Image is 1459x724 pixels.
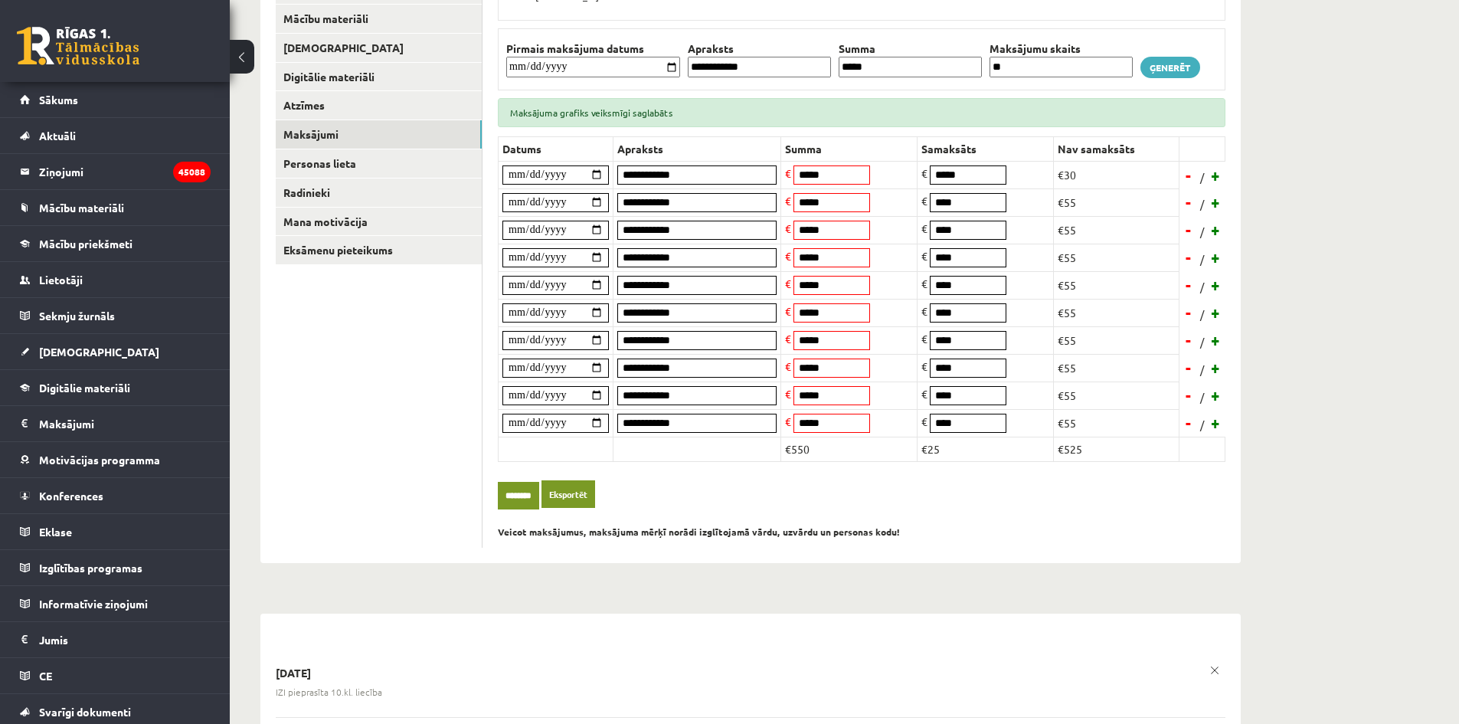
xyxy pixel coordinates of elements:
[1209,301,1224,324] a: +
[1204,660,1225,681] a: x
[498,526,900,538] b: Veicot maksājumus, maksājuma mērķī norādi izglītojamā vārdu, uzvārdu un personas kodu!
[39,705,131,719] span: Svarīgi dokumenti
[20,514,211,549] a: Eklase
[1199,251,1206,267] span: /
[1199,169,1206,185] span: /
[1209,411,1224,434] a: +
[39,201,124,215] span: Mācību materiāli
[1199,389,1206,405] span: /
[785,359,791,373] span: €
[1054,437,1179,461] td: €525
[20,622,211,657] a: Jumis
[1209,329,1224,352] a: +
[276,63,482,91] a: Digitālie materiāli
[921,249,927,263] span: €
[1140,57,1200,78] a: Ģenerēt
[1054,409,1179,437] td: €55
[781,136,918,161] th: Summa
[835,41,986,57] th: Summa
[1181,356,1196,379] a: -
[1199,362,1206,378] span: /
[39,273,83,287] span: Lietotāji
[39,489,103,503] span: Konferences
[1054,326,1179,354] td: €55
[1054,271,1179,299] td: €55
[785,304,791,318] span: €
[20,586,211,621] a: Informatīvie ziņojumi
[498,98,1225,127] div: Maksājuma grafiks veiksmīgi saglabāts
[613,136,781,161] th: Apraksts
[20,226,211,261] a: Mācību priekšmeti
[1181,191,1196,214] a: -
[276,34,482,62] a: [DEMOGRAPHIC_DATA]
[921,277,927,290] span: €
[1209,191,1224,214] a: +
[39,561,142,575] span: Izglītības programas
[39,93,78,106] span: Sākums
[1209,218,1224,241] a: +
[276,5,482,33] a: Mācību materiāli
[785,277,791,290] span: €
[39,669,52,683] span: CE
[502,41,684,57] th: Pirmais maksājuma datums
[541,480,595,509] a: Eksportēt
[39,345,159,359] span: [DEMOGRAPHIC_DATA]
[785,387,791,401] span: €
[986,41,1137,57] th: Maksājumu skaits
[20,154,211,189] a: Ziņojumi45088
[39,525,72,539] span: Eklase
[1054,354,1179,382] td: €55
[20,118,211,153] a: Aktuāli
[1199,224,1206,240] span: /
[1181,384,1196,407] a: -
[173,162,211,182] i: 45088
[921,221,927,235] span: €
[921,304,927,318] span: €
[1209,274,1224,296] a: +
[921,387,927,401] span: €
[20,82,211,117] a: Sākums
[1181,329,1196,352] a: -
[1054,299,1179,326] td: €55
[20,190,211,225] a: Mācību materiāli
[39,597,148,611] span: Informatīvie ziņojumi
[20,334,211,369] a: [DEMOGRAPHIC_DATA]
[1181,274,1196,296] a: -
[1181,411,1196,434] a: -
[20,478,211,513] a: Konferences
[781,437,918,461] td: €550
[1054,161,1179,188] td: €30
[1209,384,1224,407] a: +
[17,27,139,65] a: Rīgas 1. Tālmācības vidusskola
[1054,244,1179,271] td: €55
[39,237,132,251] span: Mācību priekšmeti
[1209,164,1224,187] a: +
[785,221,791,235] span: €
[921,194,927,208] span: €
[39,154,211,189] legend: Ziņojumi
[785,194,791,208] span: €
[1199,417,1206,433] span: /
[20,658,211,693] a: CE
[39,453,160,467] span: Motivācijas programma
[39,406,211,441] legend: Maksājumi
[1199,306,1206,323] span: /
[1181,218,1196,241] a: -
[1054,136,1179,161] th: Nav samaksāts
[918,136,1054,161] th: Samaksāts
[1199,196,1206,212] span: /
[921,359,927,373] span: €
[918,437,1054,461] td: €25
[276,666,1225,681] p: [DATE]
[276,179,482,207] a: Radinieki
[39,309,115,323] span: Sekmju žurnāls
[276,149,482,178] a: Personas lieta
[1209,246,1224,269] a: +
[1181,164,1196,187] a: -
[1054,188,1179,216] td: €55
[1199,334,1206,350] span: /
[1209,356,1224,379] a: +
[1199,279,1206,295] span: /
[921,166,927,180] span: €
[20,370,211,405] a: Digitālie materiāli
